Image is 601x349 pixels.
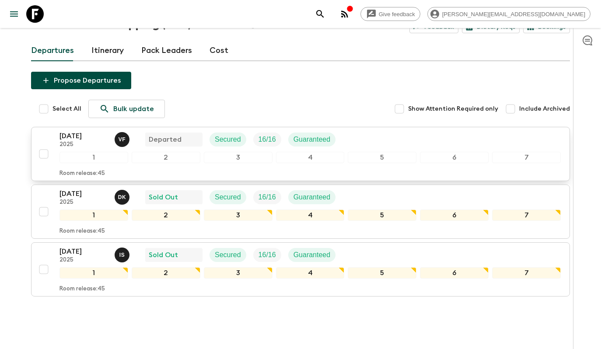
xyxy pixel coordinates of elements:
[31,242,570,297] button: [DATE]2025Ivan StojanovićSold OutSecuredTrip FillGuaranteed1234567Room release:45
[5,5,23,23] button: menu
[348,267,416,279] div: 5
[31,40,74,61] a: Departures
[59,286,105,293] p: Room release: 45
[294,192,331,202] p: Guaranteed
[210,133,246,147] div: Secured
[420,267,489,279] div: 6
[253,248,281,262] div: Trip Fill
[276,209,345,221] div: 4
[132,267,200,279] div: 2
[253,133,281,147] div: Trip Fill
[149,250,178,260] p: Sold Out
[59,267,128,279] div: 1
[115,250,131,257] span: Ivan Stojanović
[115,190,131,205] button: DK
[259,134,276,145] p: 16 / 16
[113,104,154,114] p: Bulk update
[294,134,331,145] p: Guaranteed
[408,105,498,113] span: Show Attention Required only
[115,135,131,142] span: Vedran Forko
[210,190,246,204] div: Secured
[420,152,489,163] div: 6
[204,267,273,279] div: 3
[348,209,416,221] div: 5
[437,11,590,17] span: [PERSON_NAME][EMAIL_ADDRESS][DOMAIN_NAME]
[210,40,228,61] a: Cost
[348,152,416,163] div: 5
[59,199,108,206] p: 2025
[427,7,591,21] div: [PERSON_NAME][EMAIL_ADDRESS][DOMAIN_NAME]
[294,250,331,260] p: Guaranteed
[119,251,125,258] p: I S
[259,192,276,202] p: 16 / 16
[59,170,105,177] p: Room release: 45
[215,250,241,260] p: Secured
[253,190,281,204] div: Trip Fill
[141,40,192,61] a: Pack Leaders
[492,152,561,163] div: 7
[360,7,420,21] a: Give feedback
[31,127,570,181] button: [DATE]2025Vedran ForkoDepartedSecuredTrip FillGuaranteed1234567Room release:45
[204,209,273,221] div: 3
[59,131,108,141] p: [DATE]
[215,134,241,145] p: Secured
[59,141,108,148] p: 2025
[118,194,126,201] p: D K
[259,250,276,260] p: 16 / 16
[31,72,131,89] button: Propose Departures
[59,152,128,163] div: 1
[215,192,241,202] p: Secured
[115,248,131,262] button: IS
[59,188,108,199] p: [DATE]
[91,40,124,61] a: Itinerary
[149,192,178,202] p: Sold Out
[276,267,345,279] div: 4
[59,209,128,221] div: 1
[88,100,165,118] a: Bulk update
[492,209,561,221] div: 7
[210,248,246,262] div: Secured
[59,228,105,235] p: Room release: 45
[519,105,570,113] span: Include Archived
[59,257,108,264] p: 2025
[311,5,329,23] button: search adventures
[31,185,570,239] button: [DATE]2025Dario KotaSold OutSecuredTrip FillGuaranteed1234567Room release:45
[149,134,182,145] p: Departed
[132,152,200,163] div: 2
[59,246,108,257] p: [DATE]
[115,192,131,199] span: Dario Kota
[276,152,345,163] div: 4
[132,209,200,221] div: 2
[204,152,273,163] div: 3
[374,11,420,17] span: Give feedback
[420,209,489,221] div: 6
[52,105,81,113] span: Select All
[492,267,561,279] div: 7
